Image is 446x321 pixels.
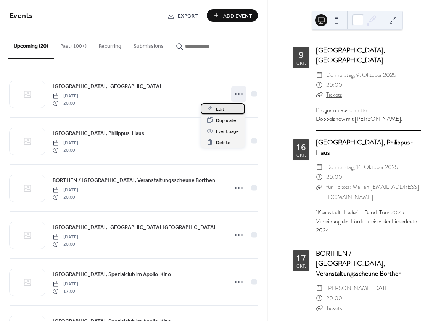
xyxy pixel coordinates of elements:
a: [GEOGRAPHIC_DATA], Philippus-Haus [316,138,413,157]
span: [GEOGRAPHIC_DATA], Spezialclub im Apollo-Kino [53,271,171,279]
span: [DATE] [53,93,78,100]
span: Delete [216,139,230,147]
a: [GEOGRAPHIC_DATA], [GEOGRAPHIC_DATA] [316,45,385,65]
div: Okt. [296,264,306,268]
a: [GEOGRAPHIC_DATA], [GEOGRAPHIC_DATA] [GEOGRAPHIC_DATA] [53,223,216,232]
span: 20:00 [53,194,78,201]
div: ​ [316,80,323,90]
div: ​ [316,90,323,100]
a: Export [161,9,204,22]
span: Donnerstag, 9. Oktober 2025 [326,70,396,80]
span: 20:00 [53,241,78,248]
div: Okt. [296,61,306,65]
div: ​ [316,303,323,313]
button: Add Event [207,9,258,22]
span: 20:00 [53,147,78,154]
a: Tickets [326,304,342,312]
div: "Kleinstadt-Lieder" - Band-Tour 2025 Verleihung des Förderpreises der Liederleute 2024 [316,208,421,235]
div: ​ [316,293,323,303]
a: Tickets [326,91,342,99]
span: 20:00 [53,100,78,107]
span: 20:00 [326,172,342,182]
div: ​ [316,283,323,293]
div: 17 [296,254,306,262]
a: [GEOGRAPHIC_DATA], Spezialclub im Apollo-Kino [53,270,171,279]
span: [DATE] [53,140,78,147]
button: Recurring [93,31,127,58]
div: Okt. [296,153,306,157]
span: [DATE] [53,234,78,241]
a: [GEOGRAPHIC_DATA], [GEOGRAPHIC_DATA] [53,82,161,91]
div: ​ [316,172,323,182]
div: 16 [296,143,306,151]
a: BORTHEN / [GEOGRAPHIC_DATA], Veranstaltungsscheune Borthen [53,176,215,185]
span: [DATE] [53,281,78,288]
span: Events [10,8,33,23]
div: 9 [299,50,304,59]
span: 20:00 [326,293,342,303]
a: BORTHEN / [GEOGRAPHIC_DATA], Veranstaltungsscheune Borthen [316,249,402,279]
a: für Tickets: Mail an [EMAIL_ADDRESS][DOMAIN_NAME] [326,183,419,201]
span: [GEOGRAPHIC_DATA], [GEOGRAPHIC_DATA] [GEOGRAPHIC_DATA] [53,224,216,232]
span: Duplicate [216,117,236,125]
span: Export [178,12,198,20]
div: ​ [316,70,323,80]
span: Edit [216,105,224,113]
button: Submissions [127,31,170,58]
span: 17:00 [53,288,78,295]
button: Upcoming (20) [8,31,54,59]
a: [GEOGRAPHIC_DATA], Philippus-Haus [53,129,144,138]
div: ​ [316,182,323,192]
span: Event page [216,128,239,136]
div: Programmausschnitte Doppelshow mit [PERSON_NAME]. [316,106,421,123]
button: Past (100+) [54,31,93,58]
span: Donnerstag, 16. Oktober 2025 [326,162,398,172]
div: ​ [316,162,323,172]
span: [PERSON_NAME][DATE] [326,283,390,293]
span: [DATE] [53,187,78,194]
span: Add Event [223,12,252,20]
span: 20:00 [326,80,342,90]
